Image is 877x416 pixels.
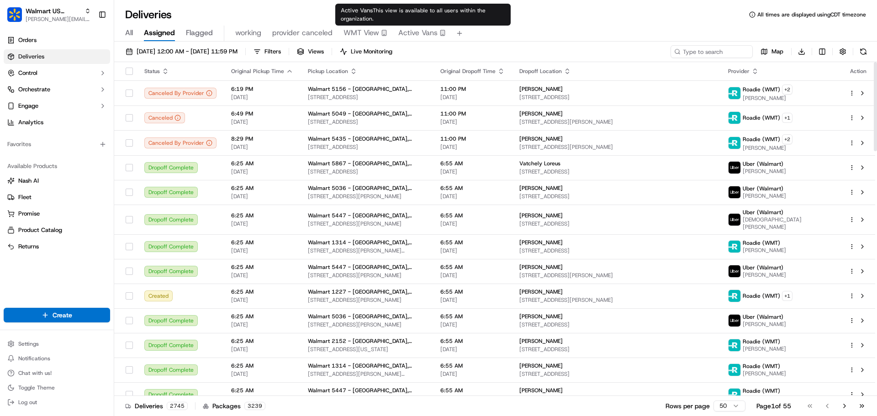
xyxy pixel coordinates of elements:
span: Walmart 5867 - [GEOGRAPHIC_DATA], [GEOGRAPHIC_DATA] [308,160,426,167]
span: WMT View [343,27,379,38]
span: 6:55 AM [440,184,505,192]
span: [PERSON_NAME] [743,95,792,102]
span: [PERSON_NAME] [519,85,563,93]
span: • [76,166,79,174]
div: Past conversations [9,119,61,126]
span: [DATE] [231,272,293,279]
span: 6:55 AM [440,313,505,320]
img: roadie-logo-v2.jpg [729,339,740,351]
span: [DATE] [440,370,505,378]
span: Walmart 5049 - [GEOGRAPHIC_DATA], [GEOGRAPHIC_DATA] [308,110,426,117]
span: [STREET_ADDRESS] [519,321,713,328]
button: Fleet [4,190,110,205]
a: 💻API Documentation [74,200,150,217]
span: [PERSON_NAME] [743,168,786,175]
span: 6:55 AM [440,263,505,271]
span: Uber (Walmart) [743,160,783,168]
div: Favorites [4,137,110,152]
span: Walmart 5447 - [GEOGRAPHIC_DATA], [GEOGRAPHIC_DATA] [308,263,426,271]
span: [STREET_ADDRESS] [519,370,713,378]
button: Walmart US Stores [26,6,81,16]
span: Settings [18,340,39,348]
button: Refresh [857,45,870,58]
span: 8:29 PM [231,135,293,142]
span: 6:25 AM [231,387,293,394]
span: [DATE] [440,118,505,126]
span: 6:25 AM [231,362,293,369]
span: [PERSON_NAME] [28,166,74,174]
img: Walmart US Stores [7,7,22,22]
span: Walmart 5156 - [GEOGRAPHIC_DATA], [GEOGRAPHIC_DATA] [308,85,426,93]
span: [DATE] [440,220,505,227]
span: Orchestrate [18,85,50,94]
button: Control [4,66,110,80]
span: [PERSON_NAME] [519,184,563,192]
span: [STREET_ADDRESS][PERSON_NAME] [308,220,426,227]
span: [PERSON_NAME] [519,313,563,320]
span: [STREET_ADDRESS] [519,346,713,353]
button: Engage [4,99,110,113]
span: Assigned [144,27,175,38]
span: [STREET_ADDRESS][PERSON_NAME] [308,395,426,402]
a: 📗Knowledge Base [5,200,74,217]
span: [PERSON_NAME] [743,192,786,200]
a: Orders [4,33,110,47]
span: [PERSON_NAME] [519,387,563,394]
span: Roadie (WMT) [743,86,780,93]
span: Orders [18,36,37,44]
a: Product Catalog [7,226,106,234]
span: [STREET_ADDRESS] [308,143,426,151]
span: Create [53,311,72,320]
button: Filters [249,45,285,58]
span: Walmart 1314 - [GEOGRAPHIC_DATA], [GEOGRAPHIC_DATA] [308,239,426,246]
span: 6:25 AM [231,212,293,219]
span: Original Dropoff Time [440,68,496,75]
button: +1 [782,113,792,123]
span: Walmart 5435 - [GEOGRAPHIC_DATA], [GEOGRAPHIC_DATA] [308,135,426,142]
span: Uber (Walmart) [743,209,783,216]
span: 6:25 AM [231,313,293,320]
button: [PERSON_NAME][EMAIL_ADDRESS][DOMAIN_NAME] [26,16,91,23]
span: [DATE] [440,395,505,402]
div: 3239 [244,402,265,410]
span: [STREET_ADDRESS][PERSON_NAME][PERSON_NAME] [308,370,426,378]
span: [DATE] [440,143,505,151]
span: [DATE] [231,395,293,402]
img: roadie-logo-v2.jpg [729,290,740,302]
span: [DATE] [231,370,293,378]
span: Flagged [186,27,213,38]
span: working [235,27,261,38]
button: +2 [782,134,792,144]
span: Promise [18,210,40,218]
div: Start new chat [41,87,150,96]
img: uber-new-logo.jpeg [729,315,740,326]
span: [STREET_ADDRESS][PERSON_NAME][PERSON_NAME] [308,247,426,254]
span: [PERSON_NAME] [743,144,792,152]
img: Nash [9,9,27,27]
span: Nash AI [18,177,39,185]
span: [STREET_ADDRESS][PERSON_NAME] [519,118,713,126]
span: Walmart 5447 - [GEOGRAPHIC_DATA], [GEOGRAPHIC_DATA] [308,387,426,394]
button: Start new chat [155,90,166,101]
span: [DATE] [440,272,505,279]
span: [DATE] [231,168,293,175]
span: This view is available to all users within the organization. [341,7,486,22]
span: [DATE] [231,193,293,200]
button: Product Catalog [4,223,110,237]
span: 6:55 AM [440,160,505,167]
span: [STREET_ADDRESS] [308,94,426,101]
div: 💻 [77,205,85,212]
button: Canceled [144,112,185,123]
div: Canceled By Provider [144,137,217,148]
span: [STREET_ADDRESS] [308,118,426,126]
p: Rows per page [666,401,710,411]
span: [STREET_ADDRESS] [519,94,713,101]
input: Type to search [671,45,753,58]
h1: Deliveries [125,7,172,22]
span: [DATE] [231,346,293,353]
span: [STREET_ADDRESS][PERSON_NAME] [519,143,713,151]
span: [DATE] [231,247,293,254]
span: Walmart 5447 - [GEOGRAPHIC_DATA], [GEOGRAPHIC_DATA] [308,212,426,219]
span: Active Vans [398,27,438,38]
button: Returns [4,239,110,254]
